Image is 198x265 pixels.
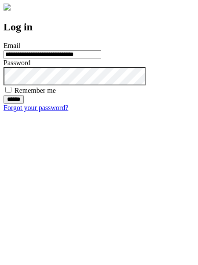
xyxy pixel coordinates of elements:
[4,4,11,11] img: logo-4e3dc11c47720685a147b03b5a06dd966a58ff35d612b21f08c02c0306f2b779.png
[4,104,68,111] a: Forgot your password?
[4,42,20,49] label: Email
[4,59,30,66] label: Password
[15,87,56,94] label: Remember me
[4,21,194,33] h2: Log in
